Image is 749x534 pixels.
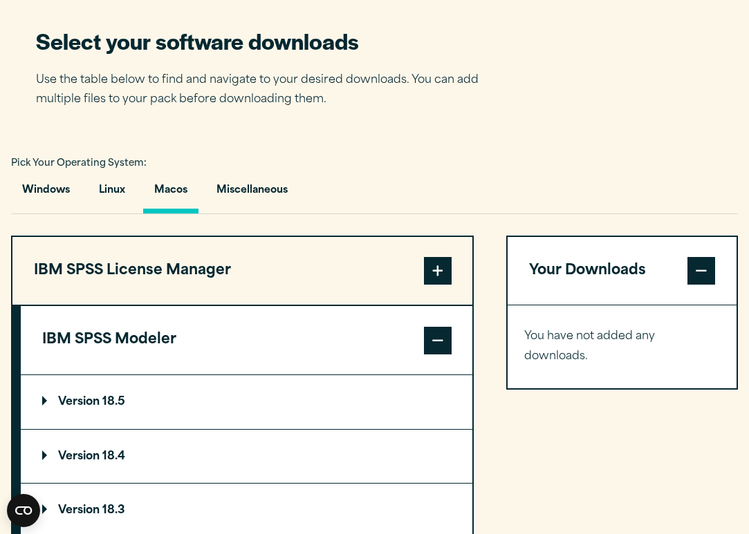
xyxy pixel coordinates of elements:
[7,494,40,527] button: Open CMP widget
[21,306,472,374] button: IBM SPSS Modeler
[42,505,125,516] p: Version 18.3
[21,430,472,484] summary: Version 18.4
[42,397,125,408] p: Version 18.5
[508,237,737,305] button: Your Downloads
[205,174,299,213] button: Miscellaneous
[11,159,147,168] span: Pick Your Operating System:
[88,174,136,213] button: Linux
[11,174,81,213] button: Windows
[143,174,198,213] button: Macos
[508,305,737,388] div: Your Downloads
[36,26,499,56] h2: Select your software downloads
[21,375,472,429] summary: Version 18.5
[42,451,125,462] p: Version 18.4
[36,70,499,111] p: Use the table below to find and navigate to your desired downloads. You can add multiple files to...
[12,237,472,305] button: IBM SPSS License Manager
[524,327,720,367] p: You have not added any downloads.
